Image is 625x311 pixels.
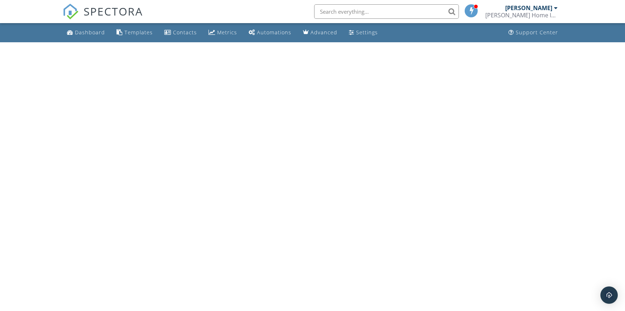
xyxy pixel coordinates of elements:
div: Advanced [311,29,337,36]
img: The Best Home Inspection Software - Spectora [63,4,79,20]
div: Open Intercom Messenger [600,286,618,304]
a: SPECTORA [63,10,143,25]
a: Settings [346,26,381,39]
a: Support Center [506,26,561,39]
div: Automations [257,29,291,36]
div: Settings [356,29,378,36]
a: Advanced [300,26,340,39]
div: [PERSON_NAME] [505,4,552,12]
a: Dashboard [64,26,108,39]
div: Alwin Home Inspection LLC [485,12,558,19]
span: SPECTORA [84,4,143,19]
input: Search everything... [314,4,459,19]
a: Automations (Basic) [246,26,294,39]
a: Metrics [206,26,240,39]
div: Dashboard [75,29,105,36]
a: Contacts [161,26,200,39]
div: Metrics [217,29,237,36]
div: Contacts [173,29,197,36]
a: Templates [114,26,156,39]
div: Templates [124,29,153,36]
div: Support Center [516,29,558,36]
